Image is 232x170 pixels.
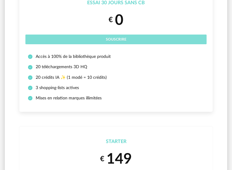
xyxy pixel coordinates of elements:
[28,75,204,80] li: 20 crédits IA ✨ (1 modé = 10 crédits)
[28,54,204,59] li: Accès à 100% de la bibliothèque produit
[109,15,113,25] small: €
[115,13,123,28] span: 0
[28,95,204,101] li: Mises en relation marques illimitées
[106,38,126,41] span: Souscrire
[28,85,204,91] li: 3 shopping-lists actives
[106,152,132,166] span: 149
[25,35,207,44] button: Souscrire
[25,138,207,145] div: Starter
[28,64,204,70] li: 20 téléchargements 3D HQ
[100,155,104,164] small: €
